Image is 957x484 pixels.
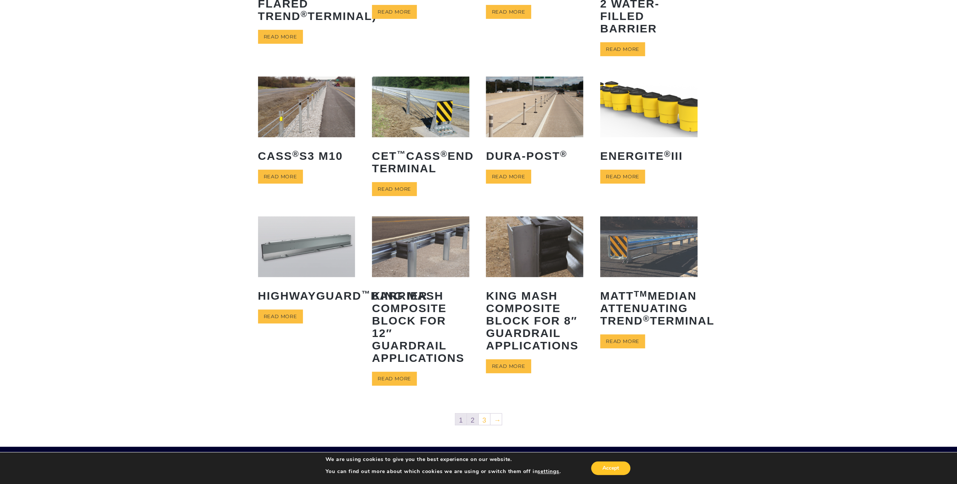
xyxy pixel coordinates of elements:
[455,414,467,425] span: 1
[486,359,531,373] a: Read more about “King MASH Composite Block for 8" Guardrail Applications”
[361,289,371,299] sup: ™
[486,144,583,168] h2: Dura-Post
[486,216,583,357] a: King MASH Composite Block for 8″ Guardrail Applications
[664,149,671,159] sup: ®
[441,149,448,159] sup: ®
[600,334,645,348] a: Read more about “MATTTM Median Attenuating TREND® Terminal”
[591,461,630,475] button: Accept
[600,216,697,332] a: MATTTMMedian Attenuating TREND®Terminal
[600,144,697,168] h2: ENERGITE III
[538,468,559,475] button: settings
[258,30,303,44] a: Read more about “4F-TTM (4 Foot Flared TREND® Terminal)”
[258,413,699,428] nav: Product Pagination
[372,216,469,370] a: King MASH Composite Block for 12″ Guardrail Applications
[486,170,531,184] a: Read more about “Dura-Post®”
[372,5,417,19] a: Read more about “ALPHATM DXM”
[600,77,697,168] a: ENERGITE®III
[486,77,583,168] a: Dura-Post®
[479,414,490,425] a: 3
[292,149,300,159] sup: ®
[258,144,355,168] h2: CASS S3 M10
[372,77,469,180] a: CET™CASS®End Terminal
[600,284,697,332] h2: MATT Median Attenuating TREND Terminal
[643,314,650,323] sup: ®
[258,216,355,308] a: HighwayGuard™Barrier
[325,456,561,463] p: We are using cookies to give you the best experience on our website.
[600,42,645,56] a: Read more about “ArmorZone® TL-2 Water-Filled Barrier”
[301,9,308,19] sup: ®
[372,372,417,386] a: Read more about “King MASH Composite Block for 12" Guardrail Applications”
[258,309,303,323] a: Read more about “HighwayGuard™ Barrier”
[600,170,645,184] a: Read more about “ENERGITE® III”
[486,284,583,357] h2: King MASH Composite Block for 8″ Guardrail Applications
[397,149,406,159] sup: ™
[486,5,531,19] a: Read more about “ArmorBuffa®”
[258,284,355,308] h2: HighwayGuard Barrier
[325,468,561,475] p: You can find out more about which cookies we are using or switch them off in .
[372,144,469,180] h2: CET CASS End Terminal
[258,77,355,168] a: CASS®S3 M10
[490,414,502,425] a: →
[372,284,469,370] h2: King MASH Composite Block for 12″ Guardrail Applications
[560,149,567,159] sup: ®
[258,170,303,184] a: Read more about “CASS® S3 M10”
[467,414,478,425] a: 2
[634,289,648,299] sup: TM
[372,182,417,196] a: Read more about “CET™ CASS® End Terminal”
